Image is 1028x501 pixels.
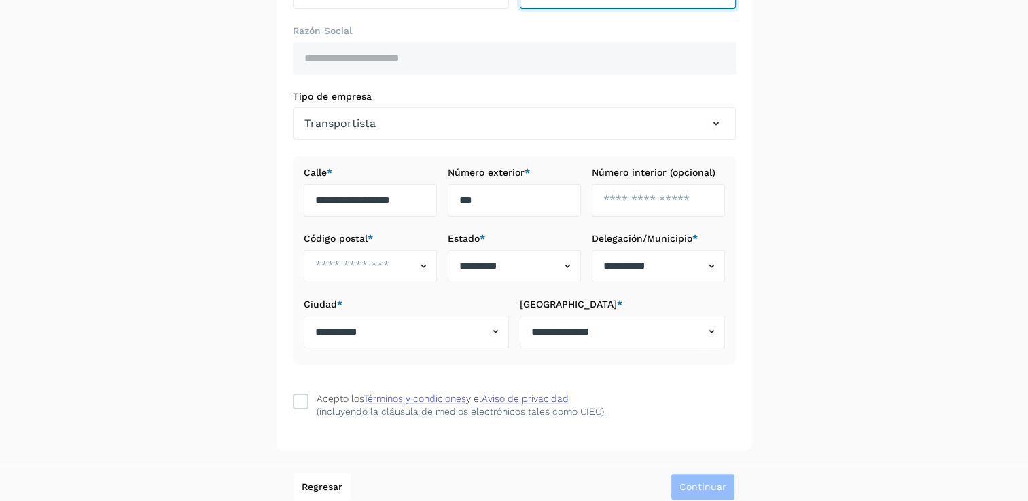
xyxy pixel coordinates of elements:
[304,233,437,244] label: Código postal
[520,299,725,310] label: [GEOGRAPHIC_DATA]
[293,25,736,37] label: Razón Social
[679,482,726,491] span: Continuar
[592,233,725,244] label: Delegación/Municipio
[448,167,581,179] label: Número exterior
[304,115,376,132] span: Transportista
[448,233,581,244] label: Estado
[317,406,606,417] p: (incluyendo la cláusula de medios electrónicos tales como CIEC).
[592,167,725,179] label: Número interior (opcional)
[304,299,509,310] label: Ciudad
[482,393,569,404] a: Aviso de privacidad
[293,91,736,103] label: Tipo de empresa
[364,393,466,404] a: Términos y condiciones
[304,167,437,179] label: Calle
[671,473,735,500] button: Continuar
[302,482,342,491] span: Regresar
[317,392,569,406] div: Acepto los y el
[294,473,351,500] button: Regresar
